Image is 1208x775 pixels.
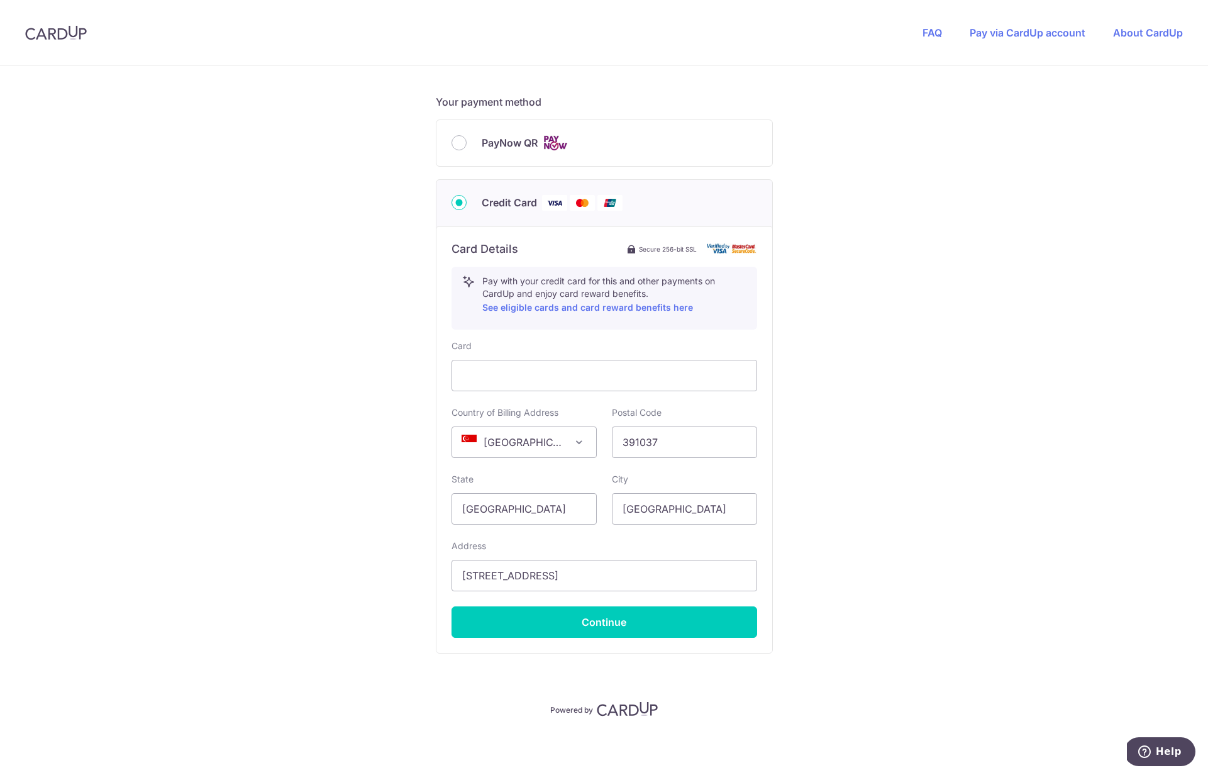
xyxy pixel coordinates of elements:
[462,368,746,383] iframe: Secure card payment input frame
[597,195,623,211] img: Union Pay
[612,427,757,458] input: Example 123456
[570,195,595,211] img: Mastercard
[612,406,662,419] label: Postal Code
[597,701,658,716] img: CardUp
[452,540,486,552] label: Address
[1113,26,1183,39] a: About CardUp
[1127,737,1195,769] iframe: Opens a widget where you can find more information
[707,243,757,254] img: card secure
[482,275,746,315] p: Pay with your credit card for this and other payments on CardUp and enjoy card reward benefits.
[452,427,596,457] span: Singapore
[482,195,537,210] span: Credit Card
[452,340,472,352] label: Card
[550,703,593,715] p: Powered by
[639,244,697,254] span: Secure 256-bit SSL
[970,26,1085,39] a: Pay via CardUp account
[452,406,558,419] label: Country of Billing Address
[452,242,518,257] h6: Card Details
[482,135,538,150] span: PayNow QR
[543,135,568,151] img: Cards logo
[542,195,567,211] img: Visa
[482,302,693,313] a: See eligible cards and card reward benefits here
[452,427,597,458] span: Singapore
[25,25,87,40] img: CardUp
[452,195,757,211] div: Credit Card Visa Mastercard Union Pay
[452,606,757,638] button: Continue
[452,135,757,151] div: PayNow QR Cards logo
[436,94,773,109] h5: Your payment method
[612,473,628,486] label: City
[923,26,942,39] a: FAQ
[452,473,474,486] label: State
